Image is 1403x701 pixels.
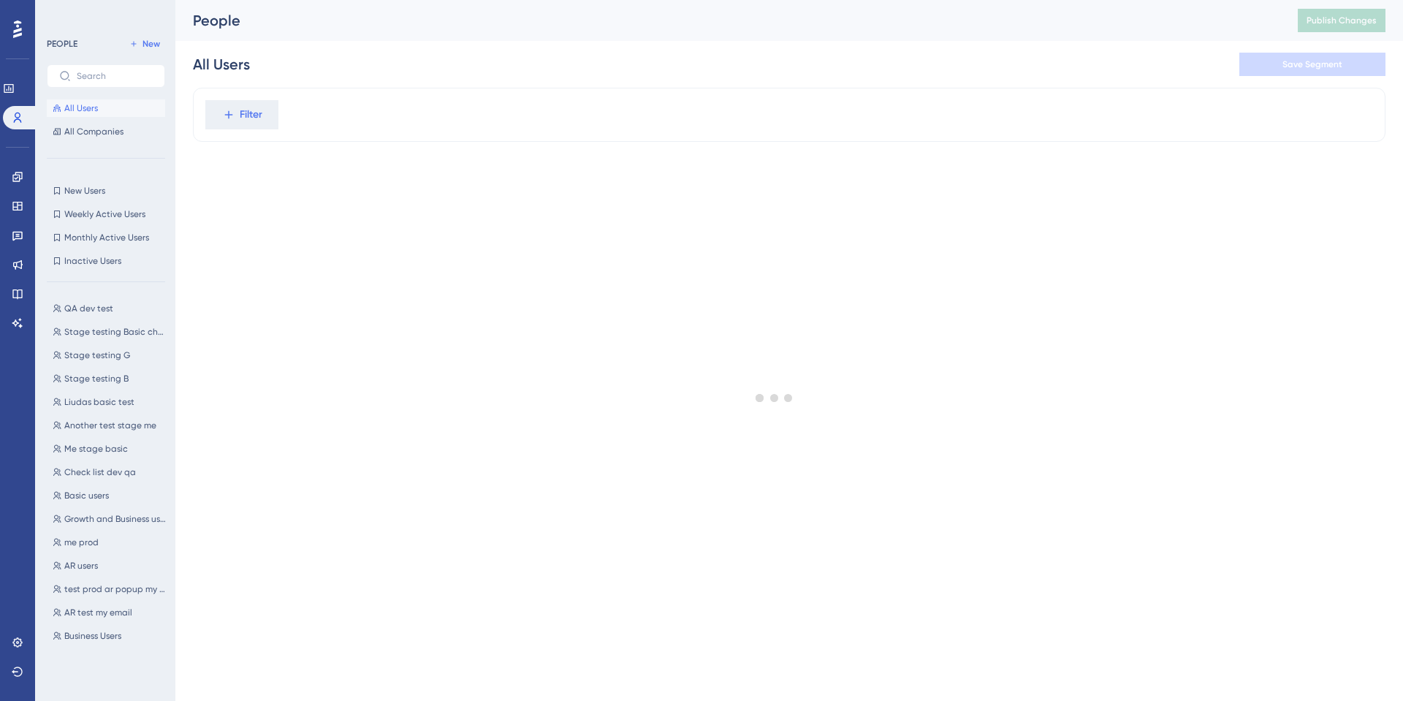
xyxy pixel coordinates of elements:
button: Stage testing G [47,346,174,364]
button: Stage testing Basic checklist [47,323,174,341]
button: Business Users [47,627,174,645]
span: Stage testing B [64,373,129,384]
span: Another test stage me [64,420,156,431]
span: QA dev test [64,303,113,314]
button: Me stage basic [47,440,174,458]
span: AR test my email [64,607,132,618]
button: QA dev test [47,300,174,317]
button: Inactive Users [47,252,165,270]
span: me prod [64,537,99,548]
span: New Users [64,185,105,197]
span: Save Segment [1282,58,1342,70]
button: New Users [47,182,165,200]
div: People [193,10,1261,31]
button: me prod [47,534,174,551]
button: Publish Changes [1298,9,1385,32]
button: Save Segment [1239,53,1385,76]
span: Liudas basic test [64,396,134,408]
div: All Users [193,54,250,75]
button: Weekly Active Users [47,205,165,223]
button: Basic users [47,487,174,504]
button: Growth and Business users [47,510,174,528]
span: Me stage basic [64,443,128,455]
span: AR users [64,560,98,572]
span: Basic users [64,490,109,501]
span: Inactive Users [64,255,121,267]
button: test prod ar popup my email [47,580,174,598]
span: Weekly Active Users [64,208,145,220]
span: Business Users [64,630,121,642]
span: Check list dev qa [64,466,136,478]
span: Stage testing G [64,349,130,361]
span: All Companies [64,126,123,137]
span: All Users [64,102,98,114]
span: Growth and Business users [64,513,168,525]
span: Monthly Active Users [64,232,149,243]
button: AR users [47,557,174,575]
span: Publish Changes [1307,15,1377,26]
button: All Companies [47,123,165,140]
button: Liudas basic test [47,393,174,411]
span: Stage testing Basic checklist [64,326,168,338]
button: Stage testing B [47,370,174,387]
button: Another test stage me [47,417,174,434]
button: Monthly Active Users [47,229,165,246]
button: New [124,35,165,53]
span: test prod ar popup my email [64,583,168,595]
button: Check list dev qa [47,463,174,481]
button: All Users [47,99,165,117]
div: PEOPLE [47,38,77,50]
input: Search [77,71,153,81]
span: New [142,38,160,50]
button: AR test my email [47,604,174,621]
